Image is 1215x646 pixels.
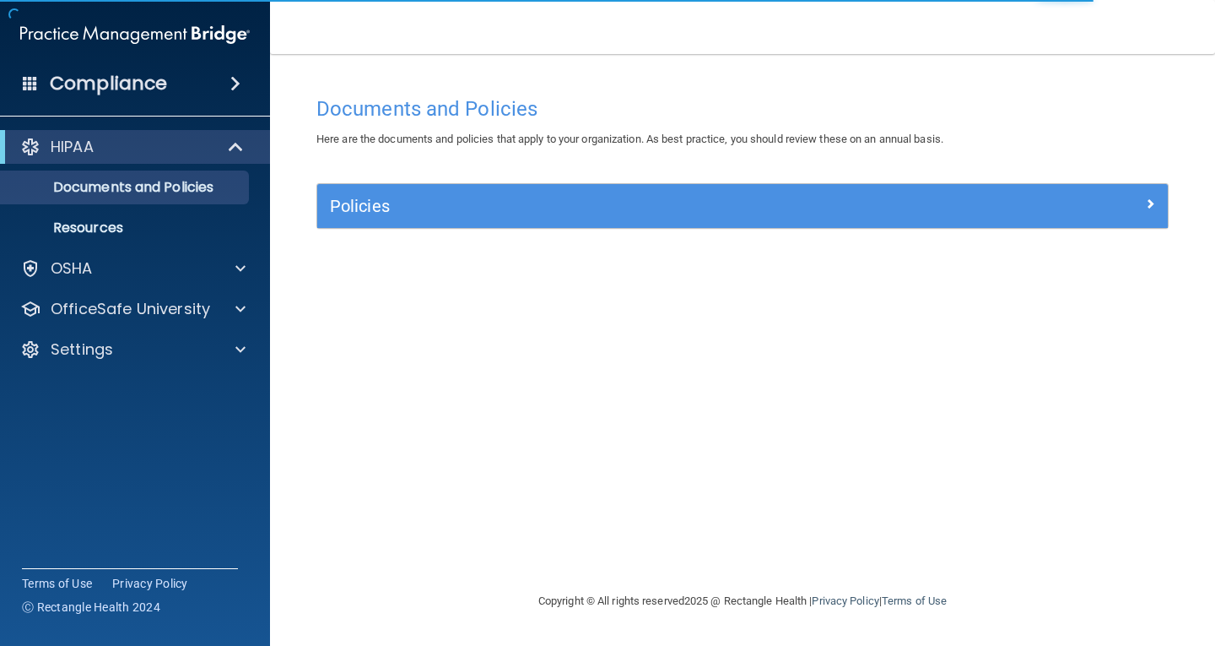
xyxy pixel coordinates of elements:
[20,258,246,279] a: OSHA
[20,339,246,360] a: Settings
[316,133,943,145] span: Here are the documents and policies that apply to your organization. As best practice, you should...
[316,98,1169,120] h4: Documents and Policies
[51,339,113,360] p: Settings
[20,137,245,157] a: HIPAA
[435,574,1050,628] div: Copyright © All rights reserved 2025 @ Rectangle Health | |
[22,575,92,592] a: Terms of Use
[20,18,250,52] img: PMB logo
[22,599,160,616] span: Ⓒ Rectangle Health 2024
[812,594,878,607] a: Privacy Policy
[51,137,94,157] p: HIPAA
[51,299,210,319] p: OfficeSafe University
[330,193,1155,220] a: Policies
[11,179,241,196] p: Documents and Policies
[330,197,942,215] h5: Policies
[20,299,246,319] a: OfficeSafe University
[50,72,167,95] h4: Compliance
[11,220,241,236] p: Resources
[112,575,188,592] a: Privacy Policy
[882,594,947,607] a: Terms of Use
[51,258,93,279] p: OSHA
